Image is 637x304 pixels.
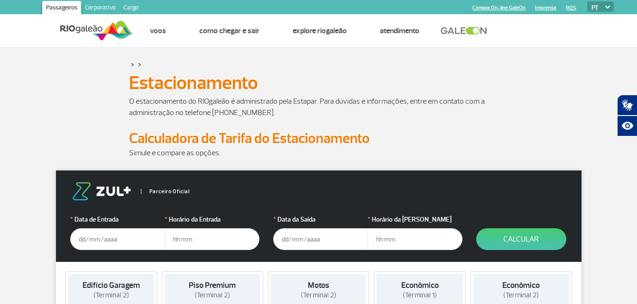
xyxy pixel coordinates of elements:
a: RQS [566,5,576,11]
img: logo-zul.png [70,182,133,200]
a: Compra On-line GaleOn [472,5,526,11]
input: dd/mm/aaaa [273,228,368,250]
a: Cargo [120,1,142,16]
strong: Motos [308,280,329,290]
input: hh:mm [368,228,462,250]
span: (Terminal 2) [93,291,129,300]
label: Horário da [PERSON_NAME] [368,215,462,224]
a: > [131,59,134,70]
strong: Econômico [401,280,439,290]
span: (Terminal 1) [403,291,437,300]
button: Abrir recursos assistivos. [617,116,637,136]
button: Calcular [476,228,566,250]
a: > [138,59,141,70]
label: Data da Saída [273,215,368,224]
strong: Econômico [502,280,540,290]
h1: Estacionamento [129,75,508,91]
a: Voos [150,26,166,36]
button: Abrir tradutor de língua de sinais. [617,95,637,116]
a: Como chegar e sair [199,26,259,36]
strong: Piso Premium [189,280,236,290]
a: Imprensa [535,5,556,11]
label: Data de Entrada [70,215,165,224]
a: Explore RIOgaleão [293,26,347,36]
div: Plugin de acessibilidade da Hand Talk. [617,95,637,136]
input: hh:mm [165,228,259,250]
p: O estacionamento do RIOgaleão é administrado pela Estapar. Para dúvidas e informações, entre em c... [129,96,508,118]
input: dd/mm/aaaa [70,228,165,250]
a: Corporativo [81,1,120,16]
a: Passageiros [42,1,81,16]
span: (Terminal 2) [301,291,336,300]
span: Parceiro Oficial [141,189,190,194]
h2: Calculadora de Tarifa do Estacionamento [129,130,508,147]
a: Atendimento [380,26,419,36]
p: Simule e compare as opções. [129,147,508,159]
span: (Terminal 2) [503,291,539,300]
span: (Terminal 2) [194,291,230,300]
label: Horário da Entrada [165,215,259,224]
strong: Edifício Garagem [83,280,140,290]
